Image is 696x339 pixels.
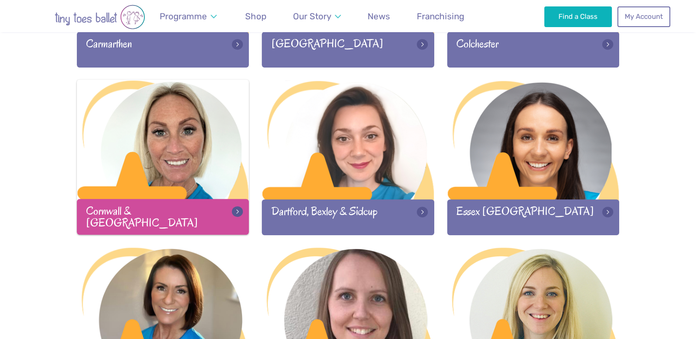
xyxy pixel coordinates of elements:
a: Essex [GEOGRAPHIC_DATA] [447,80,620,235]
span: Programme [160,11,207,22]
div: [GEOGRAPHIC_DATA] [262,32,434,67]
a: My Account [617,6,670,27]
div: Colchester [447,32,620,67]
a: Shop [241,6,271,27]
span: Shop [245,11,266,22]
span: Franchising [417,11,464,22]
img: tiny toes ballet [26,5,173,29]
a: Our Story [288,6,345,27]
div: Carmarthen [77,32,249,67]
a: Franchising [413,6,469,27]
div: Essex [GEOGRAPHIC_DATA] [447,199,620,235]
a: Find a Class [544,6,612,27]
div: Dartford, Bexley & Sidcup [262,199,434,235]
a: News [363,6,395,27]
span: Our Story [293,11,331,22]
div: Cornwall & [GEOGRAPHIC_DATA] [77,199,249,234]
a: Dartford, Bexley & Sidcup [262,80,434,235]
a: Programme [155,6,221,27]
span: News [368,11,390,22]
a: Cornwall & [GEOGRAPHIC_DATA] [77,79,249,234]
